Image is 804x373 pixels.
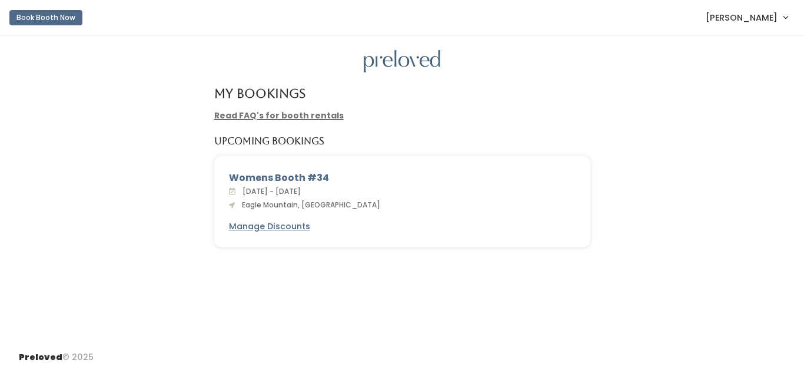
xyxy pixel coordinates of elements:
[706,11,778,24] span: [PERSON_NAME]
[19,342,94,364] div: © 2025
[9,5,82,31] a: Book Booth Now
[214,110,344,121] a: Read FAQ's for booth rentals
[238,186,301,196] span: [DATE] - [DATE]
[364,50,440,73] img: preloved logo
[229,171,576,185] div: Womens Booth #34
[214,136,324,147] h5: Upcoming Bookings
[214,87,305,100] h4: My Bookings
[19,351,62,363] span: Preloved
[694,5,799,30] a: [PERSON_NAME]
[229,220,310,232] u: Manage Discounts
[237,200,380,210] span: Eagle Mountain, [GEOGRAPHIC_DATA]
[9,10,82,25] button: Book Booth Now
[229,220,310,233] a: Manage Discounts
